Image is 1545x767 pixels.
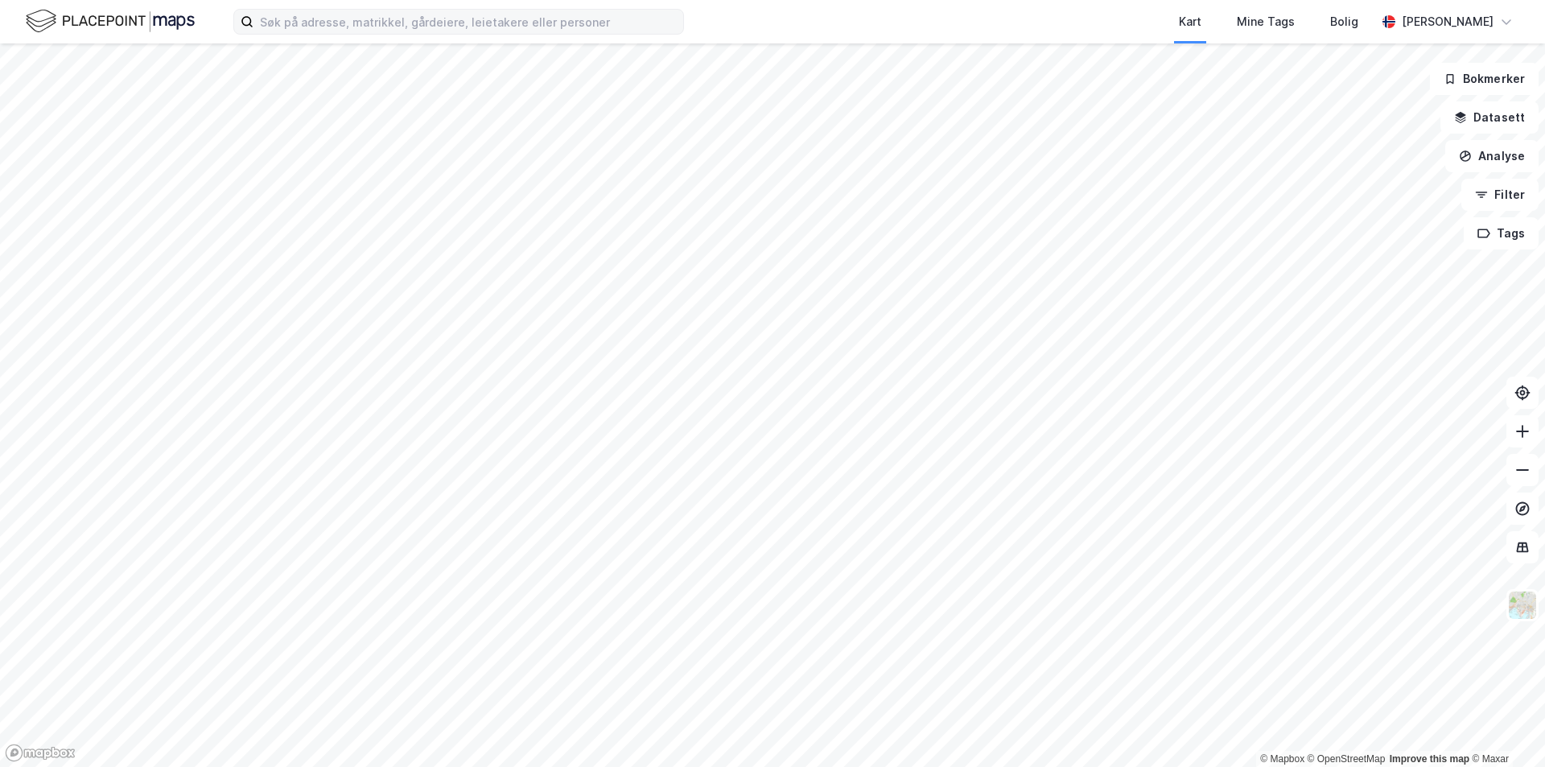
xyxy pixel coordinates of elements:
div: Mine Tags [1237,12,1295,31]
input: Søk på adresse, matrikkel, gårdeiere, leietakere eller personer [253,10,683,34]
div: Bolig [1330,12,1358,31]
img: logo.f888ab2527a4732fd821a326f86c7f29.svg [26,7,195,35]
iframe: Chat Widget [1465,690,1545,767]
div: Kart [1179,12,1201,31]
div: [PERSON_NAME] [1402,12,1493,31]
div: Kontrollprogram for chat [1465,690,1545,767]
